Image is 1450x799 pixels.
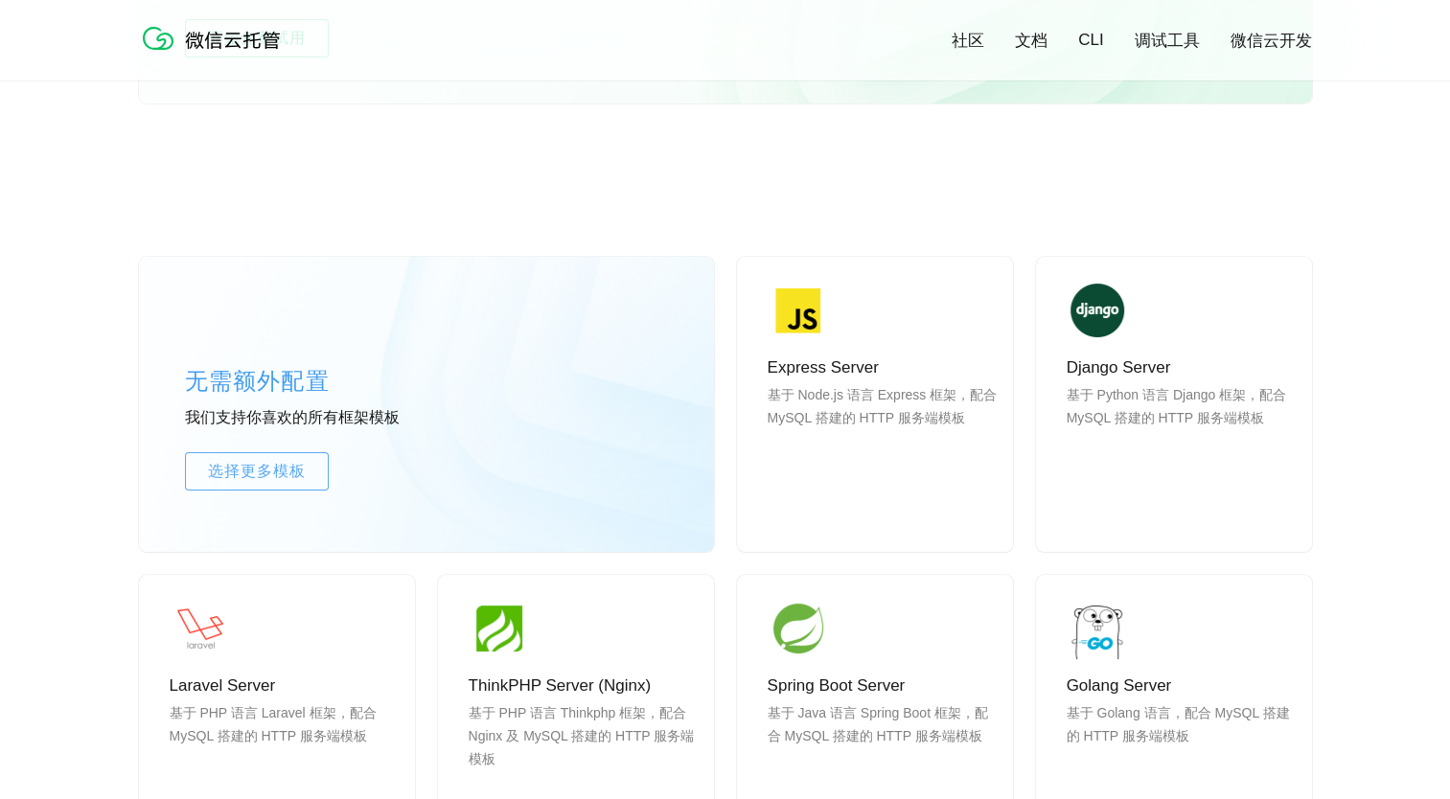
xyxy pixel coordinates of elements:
[186,460,328,483] span: 选择更多模板
[768,356,998,379] p: Express Server
[1078,31,1103,50] a: CLI
[139,19,292,57] img: 微信云托管
[768,383,998,475] p: 基于 Node.js 语言 Express 框架，配合 MySQL 搭建的 HTTP 服务端模板
[185,408,472,429] p: 我们支持你喜欢的所有框架模板
[1067,383,1297,475] p: 基于 Python 语言 Django 框架，配合 MySQL 搭建的 HTTP 服务端模板
[1231,30,1312,52] a: 微信云开发
[1067,674,1297,697] p: Golang Server
[768,674,998,697] p: Spring Boot Server
[469,701,699,793] p: 基于 PHP 语言 Thinkphp 框架，配合 Nginx 及 MySQL 搭建的 HTTP 服务端模板
[1015,30,1047,52] a: 文档
[170,701,400,793] p: 基于 PHP 语言 Laravel 框架，配合 MySQL 搭建的 HTTP 服务端模板
[1135,30,1200,52] a: 调试工具
[1067,356,1297,379] p: Django Server
[139,44,292,60] a: 微信云托管
[469,674,699,697] p: ThinkPHP Server (Nginx)
[185,362,472,400] p: 无需额外配置
[768,701,998,793] p: 基于 Java 语言 Spring Boot 框架，配合 MySQL 搭建的 HTTP 服务端模板
[1067,701,1297,793] p: 基于 Golang 语言，配合 MySQL 搭建的 HTTP 服务端模板
[170,674,400,697] p: Laravel Server
[952,30,984,52] a: 社区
